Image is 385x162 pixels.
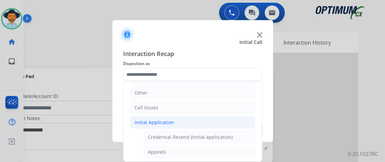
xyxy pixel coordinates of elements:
[119,26,135,43] img: contactIcon
[134,90,148,96] div: Other
[239,39,262,46] span: Initial Call
[134,104,158,111] div: Call Issues
[148,134,233,141] div: Credential Resend (Initial application)
[348,150,378,158] p: 0.20.1027RC
[134,119,174,126] div: Initial Application
[123,60,262,68] span: Disposition as
[123,49,262,60] span: Interaction Recap
[148,149,166,155] div: Appeals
